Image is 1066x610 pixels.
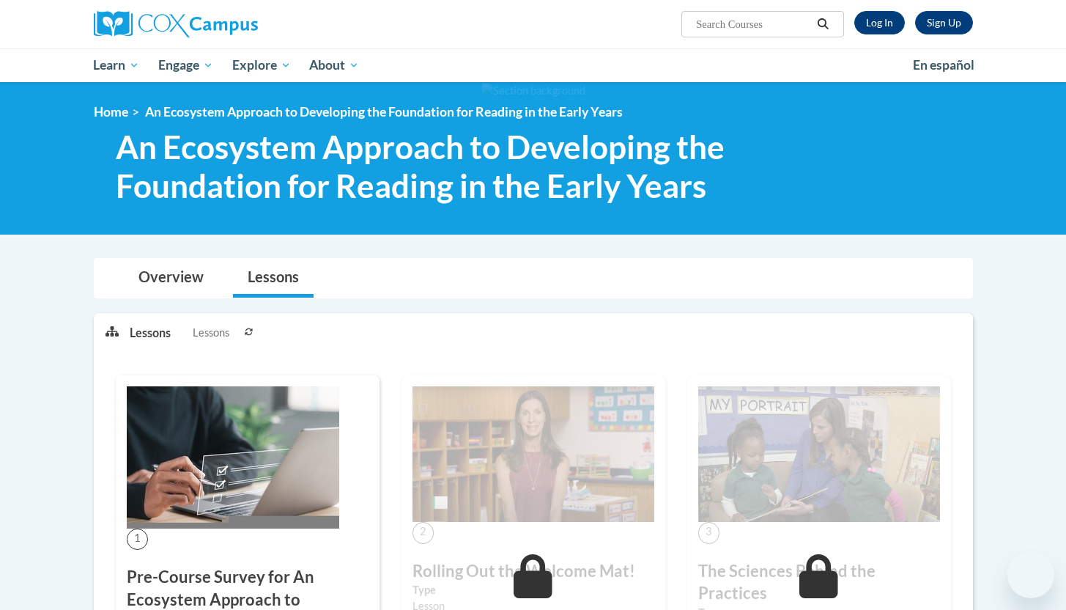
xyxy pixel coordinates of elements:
[93,56,139,74] span: Learn
[695,15,812,33] input: Search Courses
[130,325,171,341] p: Lessons
[233,259,314,298] a: Lessons
[84,48,149,82] a: Learn
[127,386,339,529] img: Course Image
[127,529,148,550] span: 1
[698,560,940,606] h3: The Sciences Behind the Practices
[149,48,223,82] a: Engage
[812,15,834,33] button: Search
[915,11,973,34] a: Register
[309,56,359,74] span: About
[412,386,654,523] img: Course Image
[116,128,770,205] span: An Ecosystem Approach to Developing the Foundation for Reading in the Early Years
[698,522,719,543] span: 3
[232,56,291,74] span: Explore
[94,11,372,37] a: Cox Campus
[1007,551,1054,598] iframe: Button to launch messaging window
[223,48,300,82] a: Explore
[145,104,623,120] span: An Ecosystem Approach to Developing the Foundation for Reading in the Early Years
[412,582,654,598] label: Type
[412,560,654,583] h3: Rolling Out the Welcome Mat!
[913,57,974,73] span: En español
[124,259,218,298] a: Overview
[94,11,258,37] img: Cox Campus
[481,83,585,99] img: Section background
[94,104,128,120] a: Home
[903,50,984,81] a: En español
[854,11,905,34] a: Log In
[72,48,995,82] div: Main menu
[412,522,434,543] span: 2
[158,56,213,74] span: Engage
[300,48,369,82] a: About
[193,325,229,341] span: Lessons
[698,386,940,523] img: Course Image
